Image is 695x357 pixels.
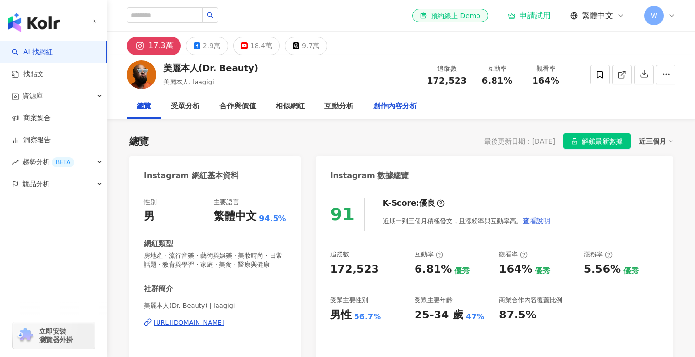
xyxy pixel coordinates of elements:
div: 互動分析 [324,101,354,112]
div: 男性 [330,308,352,323]
span: 172,523 [427,75,467,85]
div: 164% [499,262,532,277]
div: 漲粉率 [584,250,613,259]
div: 近三個月 [639,135,673,147]
span: 查看說明 [523,217,550,225]
div: 2.9萬 [203,39,220,53]
button: 2.9萬 [186,37,228,55]
div: 91 [330,204,355,224]
div: 主要語言 [214,198,239,207]
img: logo [8,13,60,32]
div: 受眾主要年齡 [415,296,453,305]
span: W [651,10,657,21]
div: 觀看率 [499,250,528,259]
div: 優良 [419,198,435,209]
button: 9.7萬 [285,37,327,55]
a: chrome extension立即安裝 瀏覽器外掛 [13,322,95,349]
div: 56.7% [354,312,381,322]
button: 18.4萬 [233,37,280,55]
div: 互動率 [478,64,516,74]
div: [URL][DOMAIN_NAME] [154,318,224,327]
div: 創作內容分析 [373,101,417,112]
a: 預約線上 Demo [412,9,488,22]
a: 商案媒合 [12,113,51,123]
span: 解鎖最新數據 [582,134,623,149]
div: Instagram 網紅基本資料 [144,170,238,181]
div: 繁體中文 [214,209,257,224]
div: 受眾分析 [171,101,200,112]
a: searchAI 找網紅 [12,47,53,57]
div: 受眾主要性別 [330,296,368,305]
a: 洞察報告 [12,135,51,145]
div: 總覽 [137,101,151,112]
span: lock [571,138,578,145]
div: 預約線上 Demo [420,11,480,21]
div: 追蹤數 [427,64,467,74]
span: 競品分析 [22,173,50,195]
button: 解鎖最新數據 [563,133,631,149]
div: 男 [144,209,155,224]
div: 總覽 [129,134,149,148]
div: 172,523 [330,262,379,277]
div: 美麗本人(Dr. Beauty) [163,62,258,74]
div: Instagram 數據總覽 [330,170,409,181]
div: 25-34 歲 [415,308,463,323]
img: chrome extension [16,328,35,343]
span: search [207,12,214,19]
div: 87.5% [499,308,536,323]
div: 優秀 [535,266,550,276]
div: 追蹤數 [330,250,349,259]
div: 5.56% [584,262,621,277]
div: 近期一到三個月積極發文，且漲粉率與互動率高。 [383,211,551,231]
div: 優秀 [623,266,639,276]
div: 合作與價值 [219,101,256,112]
button: 查看說明 [522,211,551,231]
img: KOL Avatar [127,60,156,89]
a: [URL][DOMAIN_NAME] [144,318,286,327]
div: 商業合作內容覆蓋比例 [499,296,562,305]
span: 房地產 · 流行音樂 · 藝術與娛樂 · 美妝時尚 · 日常話題 · 教育與學習 · 家庭 · 美食 · 醫療與健康 [144,252,286,269]
span: 立即安裝 瀏覽器外掛 [39,327,73,344]
div: 性別 [144,198,157,207]
span: 繁體中文 [582,10,613,21]
a: 申請試用 [508,11,551,21]
div: 觀看率 [527,64,564,74]
div: 優秀 [454,266,470,276]
div: 47% [466,312,484,322]
div: 6.81% [415,262,452,277]
div: 相似網紅 [276,101,305,112]
span: 美麗本人(Dr. Beauty) | laagigi [144,301,286,310]
span: 164% [532,76,559,85]
span: 美麗本人, laagigi [163,78,214,85]
span: 94.5% [259,213,286,224]
span: 6.81% [482,76,512,85]
div: 18.4萬 [250,39,272,53]
div: 互動率 [415,250,443,259]
button: 17.3萬 [127,37,181,55]
div: 9.7萬 [302,39,319,53]
span: 趨勢分析 [22,151,74,173]
a: 找貼文 [12,69,44,79]
div: 17.3萬 [148,39,174,53]
div: 最後更新日期：[DATE] [484,137,555,145]
span: rise [12,159,19,166]
div: BETA [52,157,74,167]
div: 網紅類型 [144,239,173,249]
div: 社群簡介 [144,284,173,294]
span: 資源庫 [22,85,43,107]
div: K-Score : [383,198,445,209]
